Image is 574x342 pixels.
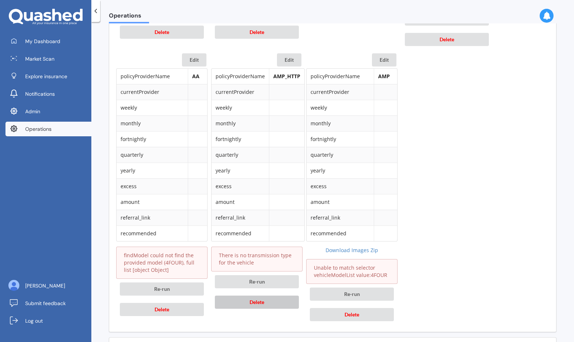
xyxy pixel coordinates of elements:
[250,299,264,305] span: Delete
[212,69,269,84] td: policyProviderName
[273,73,300,80] b: AMP_HTTP
[307,210,374,225] td: referral_link
[307,100,374,115] td: weekly
[307,84,374,100] td: currentProvider
[5,313,91,328] a: Log out
[120,282,204,296] button: Re-run
[117,115,188,131] td: monthly
[212,131,269,147] td: fortnightly
[5,122,91,136] a: Operations
[117,84,188,100] td: currentProvider
[25,90,55,98] span: Notifications
[310,308,394,321] button: Delete
[212,225,269,241] td: recommended
[215,296,299,309] button: Delete
[212,210,269,225] td: referral_link
[8,280,19,291] img: ALV-UjU6YHOUIM1AGx_4vxbOkaOq-1eqc8a3URkVIJkc_iWYmQ98kTe7fc9QMVOBV43MoXmOPfWPN7JjnmUwLuIGKVePaQgPQ...
[5,104,91,119] a: Admin
[345,311,359,318] span: Delete
[307,69,374,84] td: policyProviderName
[155,29,169,35] span: Delete
[307,163,374,178] td: yearly
[25,300,66,307] span: Submit feedback
[25,55,54,62] span: Market Scan
[120,26,204,39] button: Delete
[182,53,206,66] button: Edit
[117,225,188,241] td: recommended
[109,12,149,22] span: Operations
[25,282,65,289] span: [PERSON_NAME]
[212,194,269,210] td: amount
[124,252,200,274] p: findModel could not find the provided model (4FOUR), full list [object Object]
[117,163,188,178] td: yearly
[215,26,299,39] button: Delete
[117,178,188,194] td: excess
[212,163,269,178] td: yearly
[314,264,390,279] p: Unable to match selector vehicleModelList value:4FOUR
[212,100,269,115] td: weekly
[117,69,188,84] td: policyProviderName
[25,38,60,45] span: My Dashboard
[5,87,91,101] a: Notifications
[192,73,199,80] b: AA
[310,288,394,301] button: Re-run
[250,29,264,35] span: Delete
[117,210,188,225] td: referral_link
[219,252,295,266] p: There is no transmission type for the vehicle
[25,317,43,324] span: Log out
[307,225,374,241] td: recommended
[307,131,374,147] td: fortnightly
[307,194,374,210] td: amount
[25,108,40,115] span: Admin
[117,131,188,147] td: fortnightly
[307,115,374,131] td: monthly
[277,53,301,66] button: Edit
[307,147,374,163] td: quarterly
[5,52,91,66] a: Market Scan
[212,84,269,100] td: currentProvider
[212,178,269,194] td: excess
[378,73,390,80] b: AMP
[212,115,269,131] td: monthly
[117,100,188,115] td: weekly
[5,69,91,84] a: Explore insurance
[155,306,169,312] span: Delete
[440,36,454,42] span: Delete
[117,147,188,163] td: quarterly
[212,147,269,163] td: quarterly
[5,278,91,293] a: [PERSON_NAME]
[25,125,52,133] span: Operations
[307,178,374,194] td: excess
[372,53,396,66] button: Edit
[5,34,91,49] a: My Dashboard
[5,296,91,311] a: Submit feedback
[25,73,67,80] span: Explore insurance
[306,247,398,254] a: Download Images Zip
[215,275,299,288] button: Re-run
[405,33,489,46] button: Delete
[120,303,204,316] button: Delete
[117,194,188,210] td: amount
